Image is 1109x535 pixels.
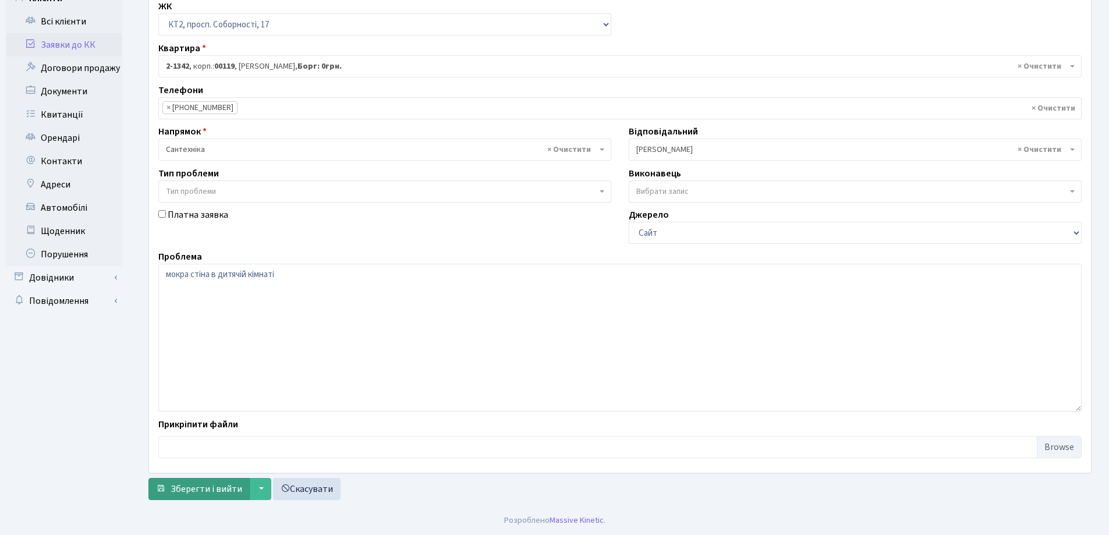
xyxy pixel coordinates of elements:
span: Вибрати запис [636,186,689,197]
button: Зберегти і вийти [148,478,250,500]
label: Квартира [158,41,206,55]
span: Видалити всі елементи [547,144,591,155]
div: Розроблено . [504,514,605,527]
a: Довідники [6,266,122,289]
label: Тип проблеми [158,166,219,180]
span: Тип проблеми [166,186,216,197]
span: Сантехніка [158,139,611,161]
b: 2-1342 [166,61,189,72]
a: Всі клієнти [6,10,122,33]
a: Договори продажу [6,56,122,80]
span: Сантехніка [166,144,597,155]
span: Видалити всі елементи [1018,61,1061,72]
span: Видалити всі елементи [1018,144,1061,155]
a: Автомобілі [6,196,122,219]
b: Борг: 0грн. [297,61,342,72]
span: × [166,102,171,114]
a: Повідомлення [6,289,122,313]
label: Платна заявка [168,208,228,222]
span: Видалити всі елементи [1032,102,1075,114]
a: Заявки до КК [6,33,122,56]
a: Документи [6,80,122,103]
label: Джерело [629,208,669,222]
li: (096) 249-30-72 [162,101,238,114]
a: Щоденник [6,219,122,243]
a: Порушення [6,243,122,266]
label: Проблема [158,250,202,264]
label: Виконавець [629,166,681,180]
a: Контакти [6,150,122,173]
a: Адреси [6,173,122,196]
a: Massive Kinetic [550,514,604,526]
span: <b>2-1342</b>, корп.: <b>00119</b>, Щербань Наталія Григорівна, <b>Борг: 0грн.</b> [158,55,1082,77]
span: Тихонов М.М. [629,139,1082,161]
label: Відповідальний [629,125,698,139]
a: Квитанції [6,103,122,126]
b: 00119 [214,61,235,72]
span: Тихонов М.М. [636,144,1067,155]
label: Телефони [158,83,203,97]
span: Зберегти і вийти [171,483,242,495]
a: Скасувати [273,478,341,500]
a: Орендарі [6,126,122,150]
span: <b>2-1342</b>, корп.: <b>00119</b>, Щербань Наталія Григорівна, <b>Борг: 0грн.</b> [166,61,1067,72]
label: Прикріпити файли [158,417,238,431]
label: Напрямок [158,125,207,139]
